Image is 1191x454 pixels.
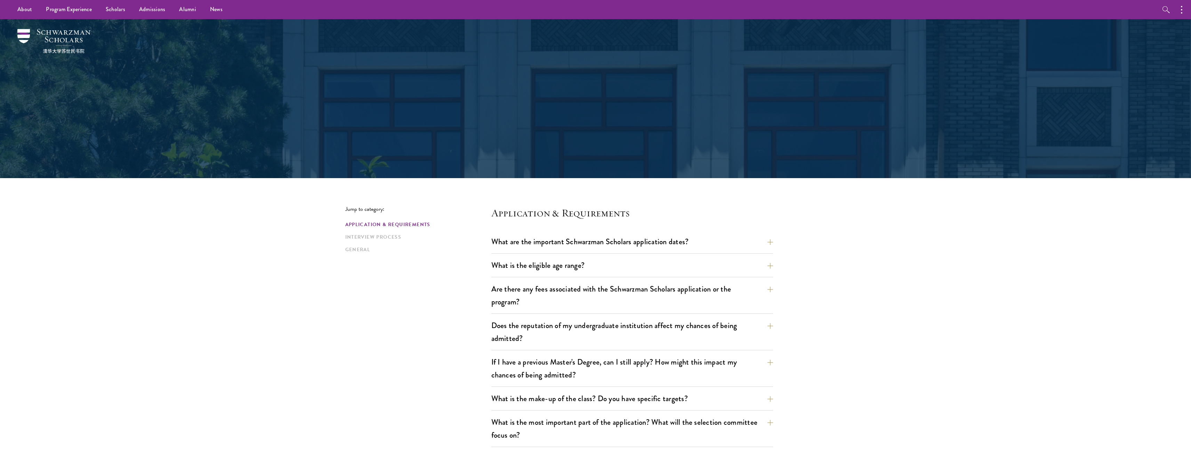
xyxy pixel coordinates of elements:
[345,233,487,241] a: Interview Process
[491,391,773,406] button: What is the make-up of the class? Do you have specific targets?
[491,414,773,443] button: What is the most important part of the application? What will the selection committee focus on?
[491,318,773,346] button: Does the reputation of my undergraduate institution affect my chances of being admitted?
[491,257,773,273] button: What is the eligible age range?
[345,221,487,228] a: Application & Requirements
[491,354,773,383] button: If I have a previous Master's Degree, can I still apply? How might this impact my chances of bein...
[345,206,491,212] p: Jump to category:
[491,206,773,220] h4: Application & Requirements
[17,29,90,53] img: Schwarzman Scholars
[345,246,487,253] a: General
[491,281,773,310] button: Are there any fees associated with the Schwarzman Scholars application or the program?
[491,234,773,249] button: What are the important Schwarzman Scholars application dates?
